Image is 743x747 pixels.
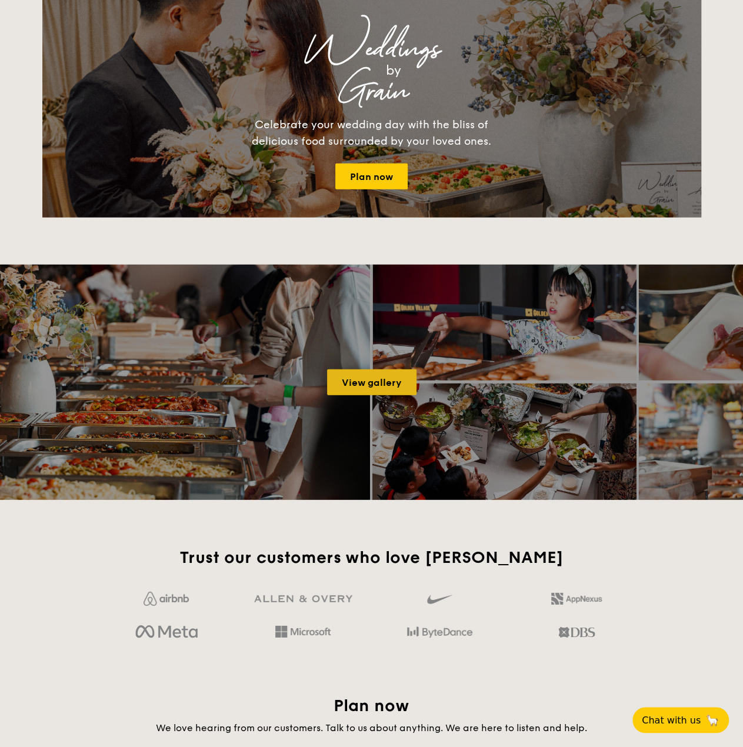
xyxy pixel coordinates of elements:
span: 🦙 [705,713,719,727]
img: dbs.a5bdd427.png [558,622,594,642]
button: Chat with us🦙 [632,707,729,733]
h2: Trust our customers who love [PERSON_NAME] [103,547,640,568]
a: View gallery [327,369,417,395]
img: gdlseuq06himwAAAABJRU5ErkJggg== [427,589,452,609]
div: Weddings [146,39,598,60]
img: 2L6uqdT+6BmeAFDfWP11wfMG223fXktMZIL+i+lTG25h0NjUBKOYhdW2Kn6T+C0Q7bASH2i+1JIsIulPLIv5Ss6l0e291fRVW... [551,593,602,605]
a: Plan now [335,164,408,189]
div: Grain [146,81,598,102]
img: Hd4TfVa7bNwuIo1gAAAAASUVORK5CYII= [275,626,331,638]
span: Chat with us [642,715,701,726]
img: meta.d311700b.png [135,622,197,642]
img: Jf4Dw0UUCKFd4aYAAAAASUVORK5CYII= [144,592,189,606]
span: Plan now [334,696,409,716]
div: by [189,60,598,81]
img: GRg3jHAAAAABJRU5ErkJggg== [254,595,352,603]
div: Celebrate your wedding day with the bliss of delicious food surrounded by your loved ones. [239,116,504,149]
img: bytedance.dc5c0c88.png [407,622,472,642]
span: We love hearing from our customers. Talk to us about anything. We are here to listen and help. [156,722,587,733]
